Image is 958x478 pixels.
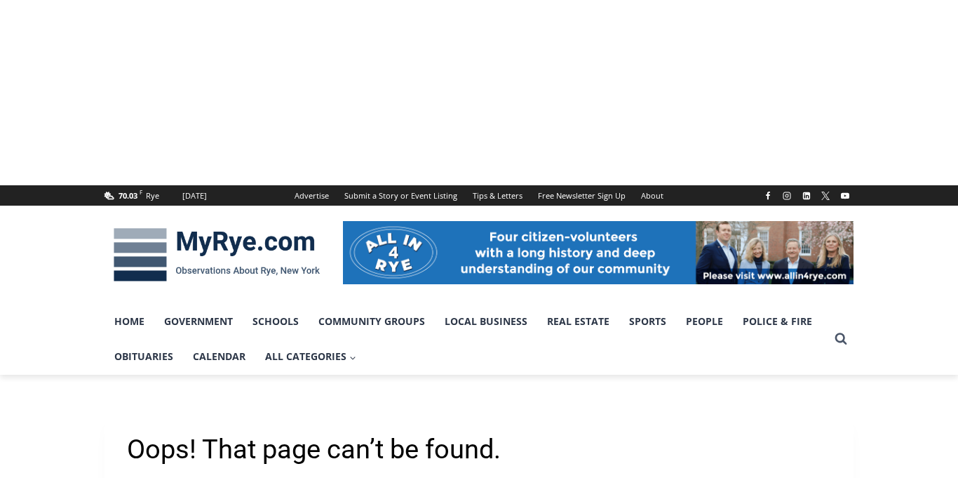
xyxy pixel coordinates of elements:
a: YouTube [837,187,854,204]
a: X [817,187,834,204]
a: Submit a Story or Event Listing [337,185,465,206]
img: MyRye.com [104,218,329,291]
a: Community Groups [309,304,435,339]
a: Advertise [287,185,337,206]
a: Facebook [760,187,776,204]
a: Free Newsletter Sign Up [530,185,633,206]
a: Tips & Letters [465,185,530,206]
h1: Oops! That page can’t be found. [127,434,831,466]
span: F [140,188,142,196]
a: Schools [243,304,309,339]
a: People [676,304,733,339]
div: [DATE] [182,190,207,202]
img: All in for Rye [343,221,854,284]
a: Calendar [183,339,255,374]
a: Home [104,304,154,339]
a: About [633,185,671,206]
button: View Search Form [828,326,854,352]
span: All Categories [265,349,356,364]
a: Instagram [778,187,795,204]
nav: Secondary Navigation [287,185,671,206]
a: All Categories [255,339,366,374]
a: Local Business [435,304,537,339]
a: Linkedin [798,187,815,204]
div: Rye [146,190,159,202]
a: Police & Fire [733,304,822,339]
a: Sports [619,304,676,339]
span: 70.03 [119,190,137,201]
a: Obituaries [104,339,183,374]
a: Government [154,304,243,339]
a: Real Estate [537,304,619,339]
nav: Primary Navigation [104,304,828,375]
